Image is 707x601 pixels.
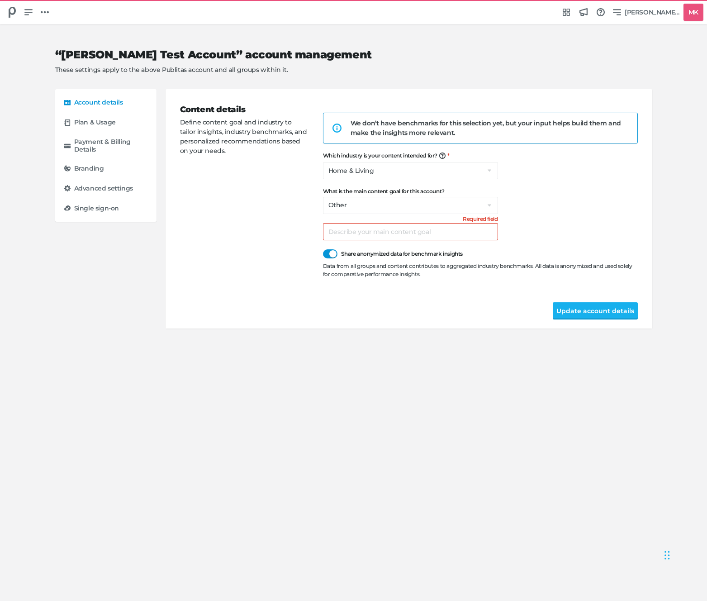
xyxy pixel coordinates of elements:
div: Drag [664,542,670,569]
div: Data from all groups and content contributes to aggregated industry benchmarks. All data is anony... [323,262,638,278]
h5: Account details [74,99,123,106]
div: UXtest [4,4,21,21]
h5: Plan & Usage [74,119,116,126]
a: Branding [61,160,151,176]
p: These settings apply to the above Publitas account and all groups within it. [55,65,638,75]
span: [PERSON_NAME] Test Account [625,7,680,17]
h5: Branding [74,165,104,172]
div: We don’t have benchmarks for this selection yet, but your input helps build them and make the ins... [351,119,623,138]
h5: Single sign-on [74,205,119,212]
label: What is the main content goal for this account? [323,188,498,195]
h5: MK [685,5,702,20]
button: Update account details [553,302,638,320]
a: Advanced settings [61,180,151,196]
input: Describe your main content goal [323,223,498,240]
a: Plan & Usage [61,114,151,131]
a: Account details [61,95,151,111]
h5: Advanced settings [74,185,133,192]
h3: Content details [180,104,308,116]
h5: Payment & Billing Details [74,138,147,153]
iframe: Chat Widget [662,533,707,576]
p: Define content goal and industry to tailor insights, industry benchmarks, and personalized recomm... [180,118,308,156]
span: Which industry is your content intended for? [323,153,446,160]
a: Integrations Hub [559,5,574,20]
h6: Required field [463,216,498,222]
h2: “[PERSON_NAME] Test Account” account management [55,48,638,62]
a: Payment & Billing Details [61,134,151,157]
a: Single sign-on [61,200,151,216]
span: Share anonymized data for benchmark insights [341,249,463,258]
